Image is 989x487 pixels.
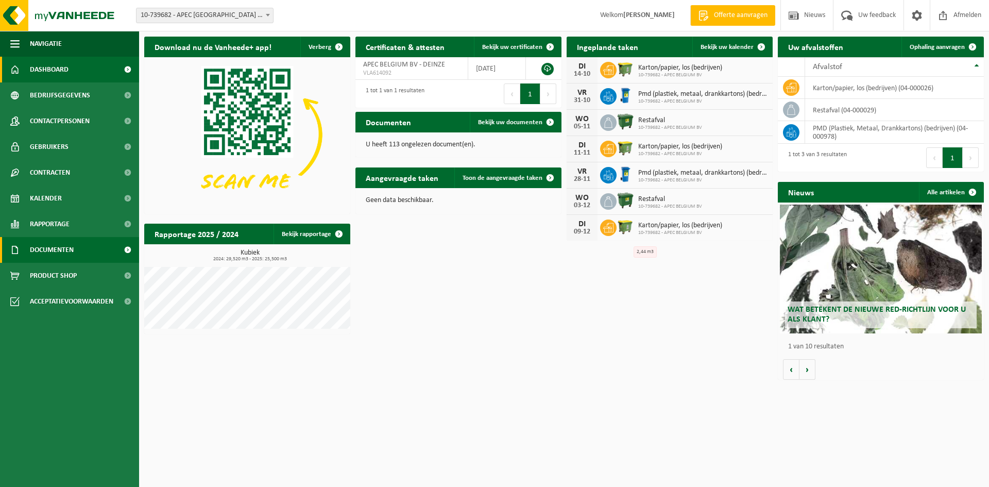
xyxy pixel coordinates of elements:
button: Previous [504,83,520,104]
div: WO [572,115,592,123]
img: WB-1100-HPE-GN-50 [617,139,634,157]
span: 10-739682 - APEC BELGIUM BV [638,98,768,105]
img: WB-0240-HPE-BE-01 [617,165,634,183]
span: Gebruikers [30,134,69,160]
span: Bekijk uw certificaten [482,44,542,51]
button: 1 [943,147,963,168]
h2: Ingeplande taken [567,37,649,57]
div: 09-12 [572,228,592,236]
span: Ophaling aanvragen [910,44,965,51]
div: 14-10 [572,71,592,78]
span: 2024: 29,520 m3 - 2025: 25,500 m3 [149,257,350,262]
button: Verberg [300,37,349,57]
div: VR [572,167,592,176]
span: Bekijk uw kalender [701,44,754,51]
a: Bekijk uw certificaten [474,37,560,57]
span: VLA614092 [363,69,460,77]
div: 28-11 [572,176,592,183]
strong: [PERSON_NAME] [623,11,675,19]
button: Vorige [783,359,799,380]
h2: Aangevraagde taken [355,167,449,188]
td: PMD (Plastiek, Metaal, Drankkartons) (bedrijven) (04-000978) [805,121,984,144]
span: Bedrijfsgegevens [30,82,90,108]
img: WB-0240-HPE-BE-01 [617,87,634,104]
a: Toon de aangevraagde taken [454,167,560,188]
span: Offerte aanvragen [711,10,770,21]
span: Restafval [638,116,702,125]
span: 10-739682 - APEC BELGIUM BV [638,204,702,210]
button: Previous [926,147,943,168]
div: 03-12 [572,202,592,209]
div: WO [572,194,592,202]
div: DI [572,141,592,149]
div: 11-11 [572,149,592,157]
h2: Nieuws [778,182,824,202]
p: U heeft 113 ongelezen document(en). [366,141,551,148]
p: Geen data beschikbaar. [366,197,551,204]
a: Wat betekent de nieuwe RED-richtlijn voor u als klant? [780,205,982,333]
a: Alle artikelen [919,182,983,203]
span: Wat betekent de nieuwe RED-richtlijn voor u als klant? [788,306,966,324]
img: WB-1100-HPE-GN-50 [617,60,634,78]
span: Karton/papier, los (bedrijven) [638,222,722,230]
button: 1 [520,83,540,104]
span: 10-739682 - APEC BELGIUM BV - DEINZE [137,8,273,23]
span: Toon de aangevraagde taken [463,175,542,181]
span: 10-739682 - APEC BELGIUM BV [638,125,702,131]
div: 31-10 [572,97,592,104]
td: karton/papier, los (bedrijven) (04-000026) [805,77,984,99]
span: 10-739682 - APEC BELGIUM BV [638,177,768,183]
span: 10-739682 - APEC BELGIUM BV [638,151,722,157]
span: Afvalstof [813,63,842,71]
button: Volgende [799,359,815,380]
span: Pmd (plastiek, metaal, drankkartons) (bedrijven) [638,90,768,98]
img: WB-1100-HPE-GN-50 [617,218,634,236]
img: Download de VHEPlus App [144,57,350,212]
span: Rapportage [30,211,70,237]
div: 1 tot 3 van 3 resultaten [783,146,847,169]
span: Contracten [30,160,70,186]
h3: Kubiek [149,249,350,262]
span: Acceptatievoorwaarden [30,289,113,314]
h2: Rapportage 2025 / 2024 [144,224,249,244]
span: Bekijk uw documenten [478,119,542,126]
span: Documenten [30,237,74,263]
a: Offerte aanvragen [690,5,775,26]
span: Kalender [30,186,62,211]
span: 10-739682 - APEC BELGIUM BV [638,72,722,78]
button: Next [963,147,979,168]
span: Restafval [638,195,702,204]
img: WB-1100-HPE-GN-01 [617,113,634,130]
span: Verberg [309,44,331,51]
h2: Certificaten & attesten [355,37,455,57]
span: APEC BELGIUM BV - DEINZE [363,61,445,69]
a: Ophaling aanvragen [901,37,983,57]
button: Next [540,83,556,104]
p: 1 van 10 resultaten [788,343,979,350]
div: VR [572,89,592,97]
h2: Download nu de Vanheede+ app! [144,37,282,57]
td: restafval (04-000029) [805,99,984,121]
span: 10-739682 - APEC BELGIUM BV [638,230,722,236]
h2: Uw afvalstoffen [778,37,854,57]
span: Navigatie [30,31,62,57]
span: Pmd (plastiek, metaal, drankkartons) (bedrijven) [638,169,768,177]
img: WB-1100-HPE-GN-01 [617,192,634,209]
h2: Documenten [355,112,421,132]
span: Product Shop [30,263,77,289]
div: 1 tot 1 van 1 resultaten [361,82,424,105]
div: DI [572,220,592,228]
span: Contactpersonen [30,108,90,134]
div: 05-11 [572,123,592,130]
div: DI [572,62,592,71]
span: Karton/papier, los (bedrijven) [638,143,722,151]
a: Bekijk uw kalender [692,37,772,57]
a: Bekijk rapportage [274,224,349,244]
td: [DATE] [468,57,526,80]
a: Bekijk uw documenten [470,112,560,132]
span: Karton/papier, los (bedrijven) [638,64,722,72]
span: Dashboard [30,57,69,82]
